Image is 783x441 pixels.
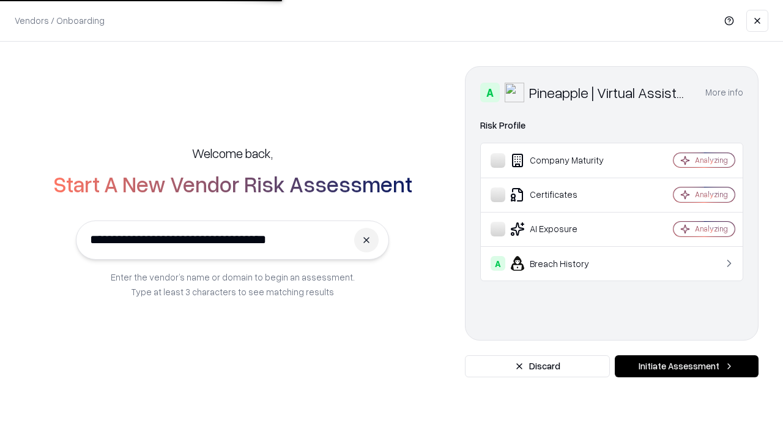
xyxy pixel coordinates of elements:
[529,83,691,102] div: Pineapple | Virtual Assistant Agency
[192,145,273,162] h5: Welcome back,
[15,14,105,27] p: Vendors / Onboarding
[491,153,637,168] div: Company Maturity
[491,187,637,202] div: Certificates
[53,171,412,196] h2: Start A New Vendor Risk Assessment
[505,83,524,102] img: Pineapple | Virtual Assistant Agency
[491,256,505,271] div: A
[480,83,500,102] div: A
[491,222,637,236] div: AI Exposure
[705,81,743,104] button: More info
[491,256,637,271] div: Breach History
[111,269,355,299] p: Enter the vendor’s name or domain to begin an assessment. Type at least 3 characters to see match...
[480,118,743,133] div: Risk Profile
[695,155,728,165] div: Analyzing
[695,224,728,234] div: Analyzing
[615,355,759,377] button: Initiate Assessment
[695,189,728,200] div: Analyzing
[465,355,610,377] button: Discard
